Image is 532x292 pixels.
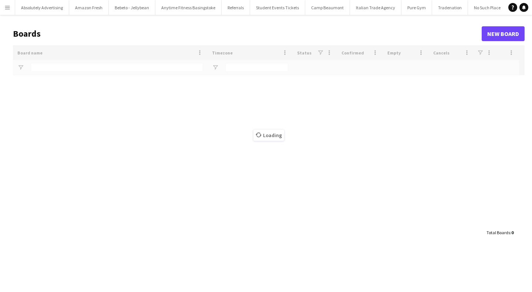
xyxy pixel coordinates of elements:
[155,0,222,15] button: Anytime Fitness Basingstoke
[109,0,155,15] button: Bebeto - Jellybean
[250,0,305,15] button: Student Events Tickets
[13,28,482,39] h1: Boards
[69,0,109,15] button: Amazon Fresh
[253,130,284,141] span: Loading
[15,0,69,15] button: Absolutely Advertising
[486,230,510,235] span: Total Boards
[305,0,350,15] button: Camp Beaumont
[432,0,468,15] button: Tradenation
[222,0,250,15] button: Referrals
[511,230,514,235] span: 0
[486,225,514,240] div: :
[482,26,525,41] a: New Board
[401,0,432,15] button: Pure Gym
[350,0,401,15] button: Italian Trade Agency
[468,0,507,15] button: No Such Place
